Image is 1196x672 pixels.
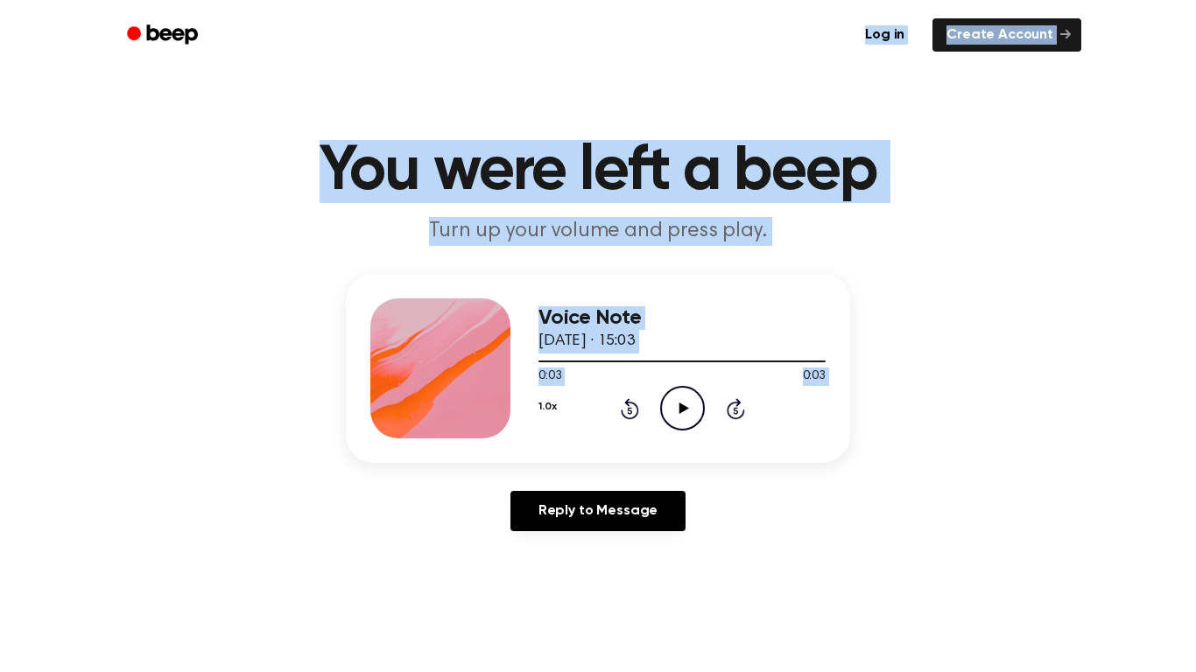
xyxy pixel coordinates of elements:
[115,18,214,52] a: Beep
[262,217,934,246] p: Turn up your volume and press play.
[538,367,561,386] span: 0:03
[510,491,686,531] a: Reply to Message
[538,306,826,330] h3: Voice Note
[848,15,922,55] a: Log in
[538,333,635,349] span: [DATE] · 15:03
[538,392,556,422] button: 1.0x
[803,367,826,386] span: 0:03
[150,140,1046,203] h1: You were left a beep
[932,18,1081,52] a: Create Account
